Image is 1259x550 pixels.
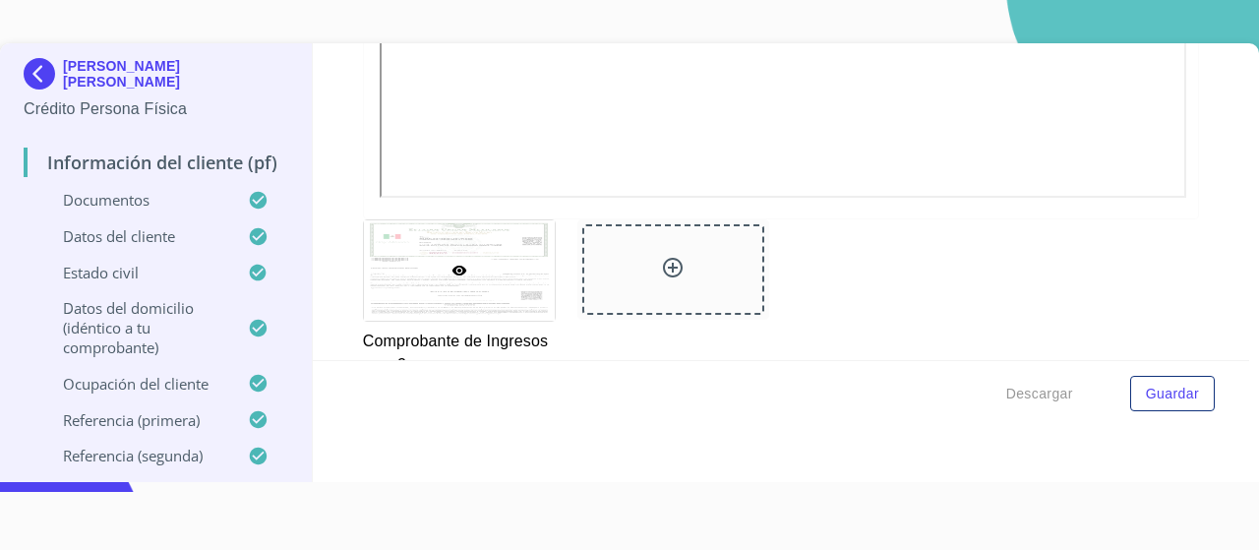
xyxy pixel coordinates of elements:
[24,410,248,430] p: Referencia (primera)
[24,190,248,210] p: Documentos
[24,446,248,465] p: Referencia (segunda)
[24,298,248,357] p: Datos del domicilio (idéntico a tu comprobante)
[63,58,288,90] p: [PERSON_NAME] [PERSON_NAME]
[1006,382,1073,406] span: Descargar
[24,58,288,97] div: [PERSON_NAME] [PERSON_NAME]
[363,322,555,377] p: Comprobante de Ingresos mes 2
[24,374,248,394] p: Ocupación del Cliente
[24,58,63,90] img: Docupas mancha azul
[998,376,1081,412] button: Descargar
[1146,382,1199,406] span: Guardar
[24,263,248,282] p: Estado Civil
[1130,376,1215,412] button: Guardar
[24,97,288,121] p: Crédito Persona Física
[24,151,288,174] p: Información del cliente (PF)
[24,226,248,246] p: Datos del cliente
